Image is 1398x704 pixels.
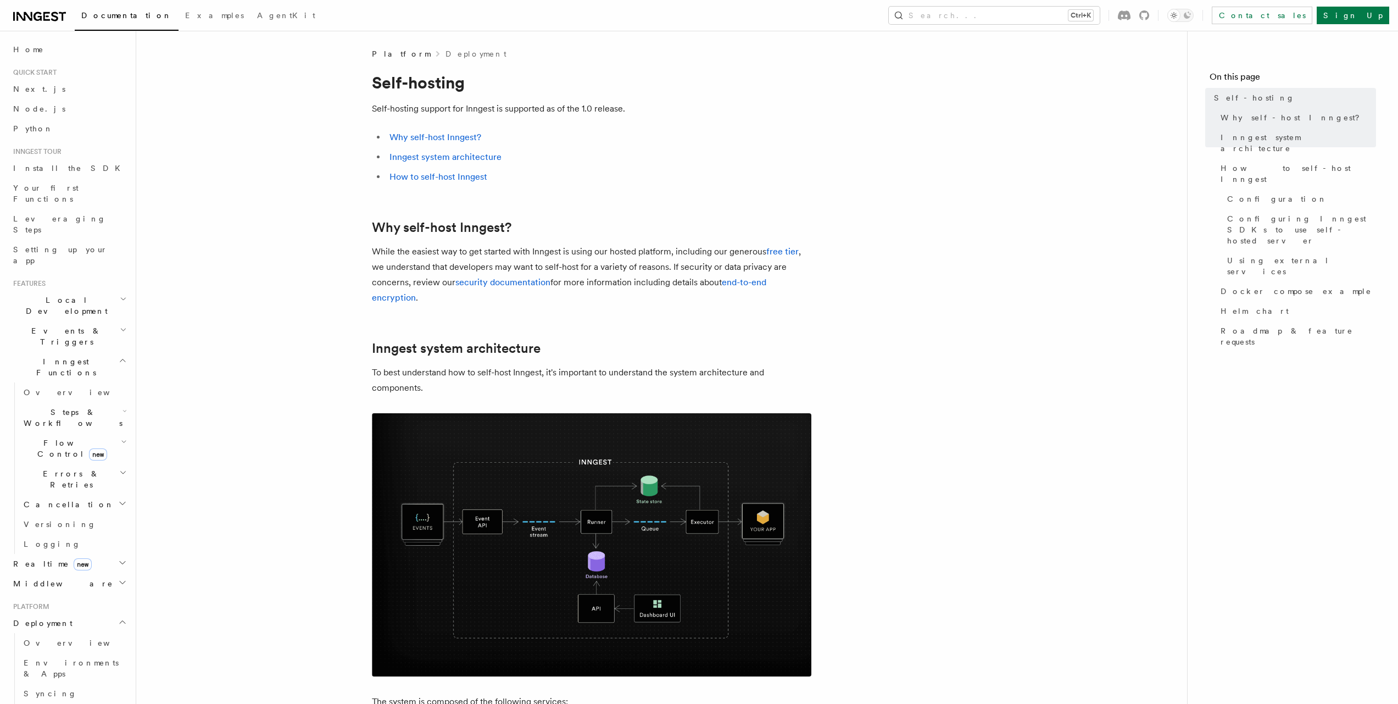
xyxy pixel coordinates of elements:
[24,540,81,548] span: Logging
[389,171,487,182] a: How to self-host Inngest
[1216,301,1376,321] a: Helm chart
[19,464,129,495] button: Errors & Retries
[372,101,811,117] p: Self-hosting support for Inngest is supported as of the 1.0 release.
[1227,255,1376,277] span: Using external services
[89,448,107,461] span: new
[19,499,114,510] span: Cancellation
[1223,209,1376,251] a: Configuring Inngest SDKs to use self-hosted server
[19,514,129,534] a: Versioning
[9,352,129,383] button: Inngest Functions
[9,119,129,138] a: Python
[24,639,137,647] span: Overview
[19,468,119,490] span: Errors & Retries
[9,209,129,240] a: Leveraging Steps
[13,245,108,265] span: Setting up your app
[372,73,811,92] h1: Self-hosting
[9,554,129,574] button: Realtimenew
[179,3,250,30] a: Examples
[389,152,502,162] a: Inngest system architecture
[19,633,129,653] a: Overview
[372,48,430,59] span: Platform
[1210,70,1376,88] h4: On this page
[19,495,129,514] button: Cancellation
[1227,193,1327,204] span: Configuration
[9,383,129,554] div: Inngest Functions
[9,574,129,594] button: Middleware
[257,11,315,20] span: AgentKit
[372,413,811,677] img: Inngest system architecture diagram
[13,214,106,234] span: Leveraging Steps
[372,244,811,306] p: While the easiest way to get started with Inngest is using our hosted platform, including our gen...
[1210,88,1376,108] a: Self-hosting
[1221,306,1289,317] span: Helm chart
[445,48,506,59] a: Deployment
[185,11,244,20] span: Examples
[9,295,120,317] span: Local Development
[13,44,44,55] span: Home
[372,220,511,235] a: Why self-host Inngest?
[13,184,79,203] span: Your first Functions
[372,341,541,356] a: Inngest system architecture
[9,321,129,352] button: Events & Triggers
[1227,213,1376,246] span: Configuring Inngest SDKs to use self-hosted server
[75,3,179,31] a: Documentation
[9,158,129,178] a: Install the SDK
[13,124,53,133] span: Python
[24,689,77,698] span: Syncing
[9,279,46,288] span: Features
[1216,281,1376,301] a: Docker compose example
[9,40,129,59] a: Home
[9,325,120,347] span: Events & Triggers
[81,11,172,20] span: Documentation
[1223,251,1376,281] a: Using external services
[372,365,811,396] p: To best understand how to self-host Inngest, it's important to understand the system architecture...
[24,388,137,397] span: Overview
[9,602,49,611] span: Platform
[1212,7,1312,24] a: Contact sales
[1221,286,1372,297] span: Docker compose example
[1068,10,1093,21] kbd: Ctrl+K
[766,246,799,257] a: free tier
[24,520,96,529] span: Versioning
[19,684,129,703] a: Syncing
[1216,128,1376,158] a: Inngest system architecture
[9,68,57,77] span: Quick start
[74,558,92,570] span: new
[9,240,129,270] a: Setting up your app
[9,578,113,589] span: Middleware
[19,383,129,402] a: Overview
[19,407,122,429] span: Steps & Workflows
[9,558,92,569] span: Realtime
[9,79,129,99] a: Next.js
[1223,189,1376,209] a: Configuration
[13,164,127,173] span: Install the SDK
[1221,112,1367,123] span: Why self-host Inngest?
[24,658,119,678] span: Environments & Apps
[13,85,65,93] span: Next.js
[19,433,129,464] button: Flow Controlnew
[1216,158,1376,189] a: How to self-host Inngest
[1216,321,1376,352] a: Roadmap & feature requests
[19,437,121,459] span: Flow Control
[9,147,62,156] span: Inngest tour
[1317,7,1389,24] a: Sign Up
[389,132,481,142] a: Why self-host Inngest?
[455,277,550,287] a: security documentation
[19,653,129,684] a: Environments & Apps
[13,104,65,113] span: Node.js
[1221,163,1376,185] span: How to self-host Inngest
[9,290,129,321] button: Local Development
[250,3,322,30] a: AgentKit
[889,7,1100,24] button: Search...Ctrl+K
[19,534,129,554] a: Logging
[1221,132,1376,154] span: Inngest system architecture
[9,356,119,378] span: Inngest Functions
[9,178,129,209] a: Your first Functions
[9,618,73,629] span: Deployment
[9,99,129,119] a: Node.js
[19,402,129,433] button: Steps & Workflows
[1214,92,1295,103] span: Self-hosting
[1167,9,1194,22] button: Toggle dark mode
[9,613,129,633] button: Deployment
[1221,325,1376,347] span: Roadmap & feature requests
